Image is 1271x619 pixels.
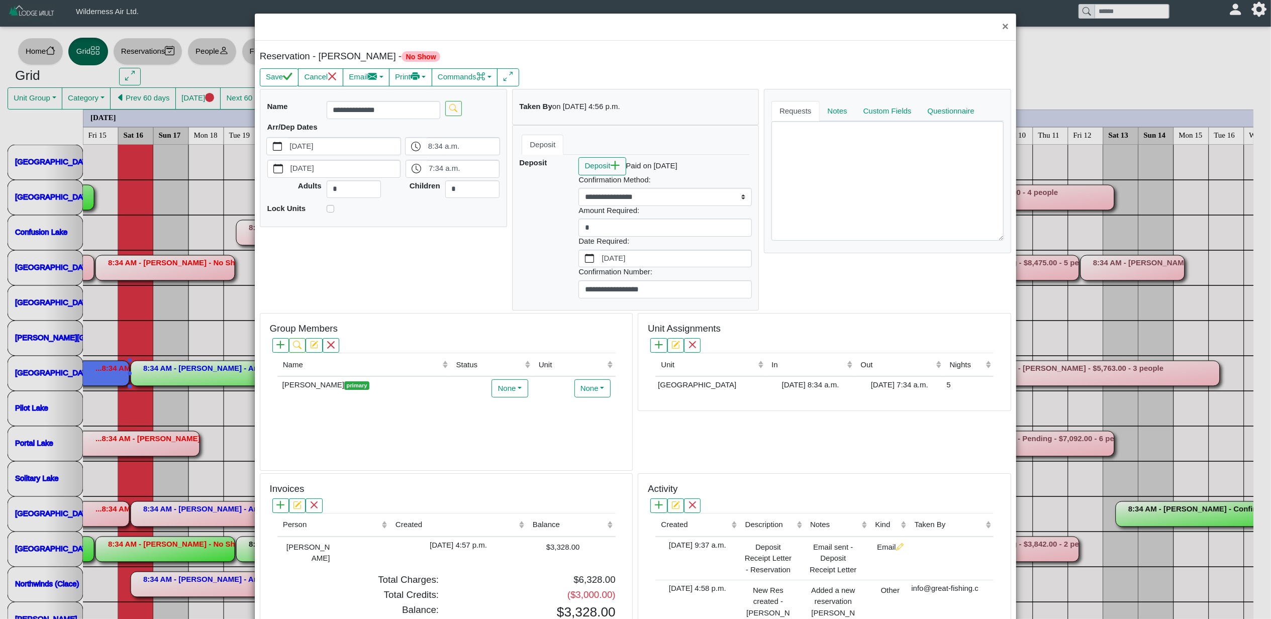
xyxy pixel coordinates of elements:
[648,323,721,335] h5: Unit Assignments
[578,157,626,175] button: Depositplus
[872,583,906,596] div: Other
[328,72,337,81] svg: x
[667,498,684,513] button: pencil square
[427,160,499,177] label: 7:34 a.m.
[406,138,426,155] button: clock
[410,181,440,190] b: Children
[298,68,343,86] button: Cancelx
[650,498,667,513] button: plus
[519,158,547,167] b: Deposit
[661,359,755,371] div: Unit
[343,68,389,86] button: Emailenvelope fill
[533,519,605,531] div: Balance
[648,483,677,495] h5: Activity
[684,338,701,353] button: x
[861,359,934,371] div: Out
[327,341,335,349] svg: x
[578,206,751,215] h6: Amount Required:
[432,68,498,86] button: Commandscommand
[298,181,322,190] b: Adults
[519,102,552,111] b: Taken By
[267,138,287,155] button: calendar
[306,338,322,353] button: pencil square
[396,519,517,531] div: Created
[658,583,737,594] div: [DATE] 4:58 p.m.
[768,379,852,391] div: [DATE] 8:34 a.m.
[658,540,737,551] div: [DATE] 9:37 a.m.
[306,498,322,513] button: x
[857,379,941,391] div: [DATE] 7:34 a.m.
[426,138,500,155] label: 8:34 a.m.
[283,359,440,371] div: Name
[552,102,620,111] i: on [DATE] 4:56 p.m.
[273,164,283,173] svg: calendar
[896,543,904,551] svg: pencil
[585,254,595,263] svg: calendar
[454,574,616,586] h5: $6,328.00
[268,160,288,177] button: calendar
[578,175,751,184] h6: Confirmation Method:
[810,519,859,531] div: Notes
[344,381,369,390] span: primary
[771,359,844,371] div: In
[272,338,289,353] button: plus
[497,68,519,86] button: arrows angle expand
[288,138,401,155] label: [DATE]
[476,72,486,81] svg: command
[944,376,994,393] td: 5
[807,540,857,577] div: Email sent - Deposit Receipt Letter - Reservation with Deposit - Letter sent to guests when they ...
[456,359,523,371] div: Status
[260,68,299,86] button: Savecheck
[600,250,751,267] label: [DATE]
[578,267,751,276] h6: Confirmation Number:
[445,101,462,116] button: search
[771,101,819,121] a: Requests
[920,101,983,121] a: Questionnaire
[289,338,306,353] button: search
[293,341,301,349] svg: search
[267,102,288,111] b: Name
[389,68,432,86] button: Printprinter fill
[293,501,301,509] svg: pencil square
[289,498,306,513] button: pencil square
[950,359,984,371] div: Nights
[671,501,679,509] svg: pencil square
[667,338,684,353] button: pencil square
[492,379,528,397] button: None
[655,341,663,349] svg: plus
[671,341,679,349] svg: pencil square
[449,104,457,112] svg: search
[684,498,701,513] button: x
[522,135,563,155] a: Deposit
[411,142,421,151] svg: clock
[270,483,305,495] h5: Invoices
[539,359,605,371] div: Unit
[655,376,766,393] td: [GEOGRAPHIC_DATA]
[689,501,697,509] svg: x
[579,250,600,267] button: calendar
[276,341,284,349] svg: plus
[855,101,920,121] a: Custom Fields
[288,160,400,177] label: [DATE]
[745,519,794,531] div: Description
[280,379,448,391] div: [PERSON_NAME]
[574,379,611,397] button: None
[406,160,427,177] button: clock
[393,540,525,551] div: [DATE] 4:57 p.m.
[995,14,1016,40] button: Close
[412,164,421,173] svg: clock
[454,589,616,601] h5: ($3,000.00)
[368,72,377,81] svg: envelope fill
[277,589,439,601] h5: Total Credits:
[530,540,580,553] div: $3,328.00
[270,323,338,335] h5: Group Members
[650,338,667,353] button: plus
[411,72,420,81] svg: printer fill
[276,501,284,509] svg: plus
[655,501,663,509] svg: plus
[283,72,292,81] svg: check
[820,101,855,121] a: Notes
[323,338,339,353] button: x
[273,142,282,151] svg: calendar
[626,161,677,170] i: Paid on [DATE]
